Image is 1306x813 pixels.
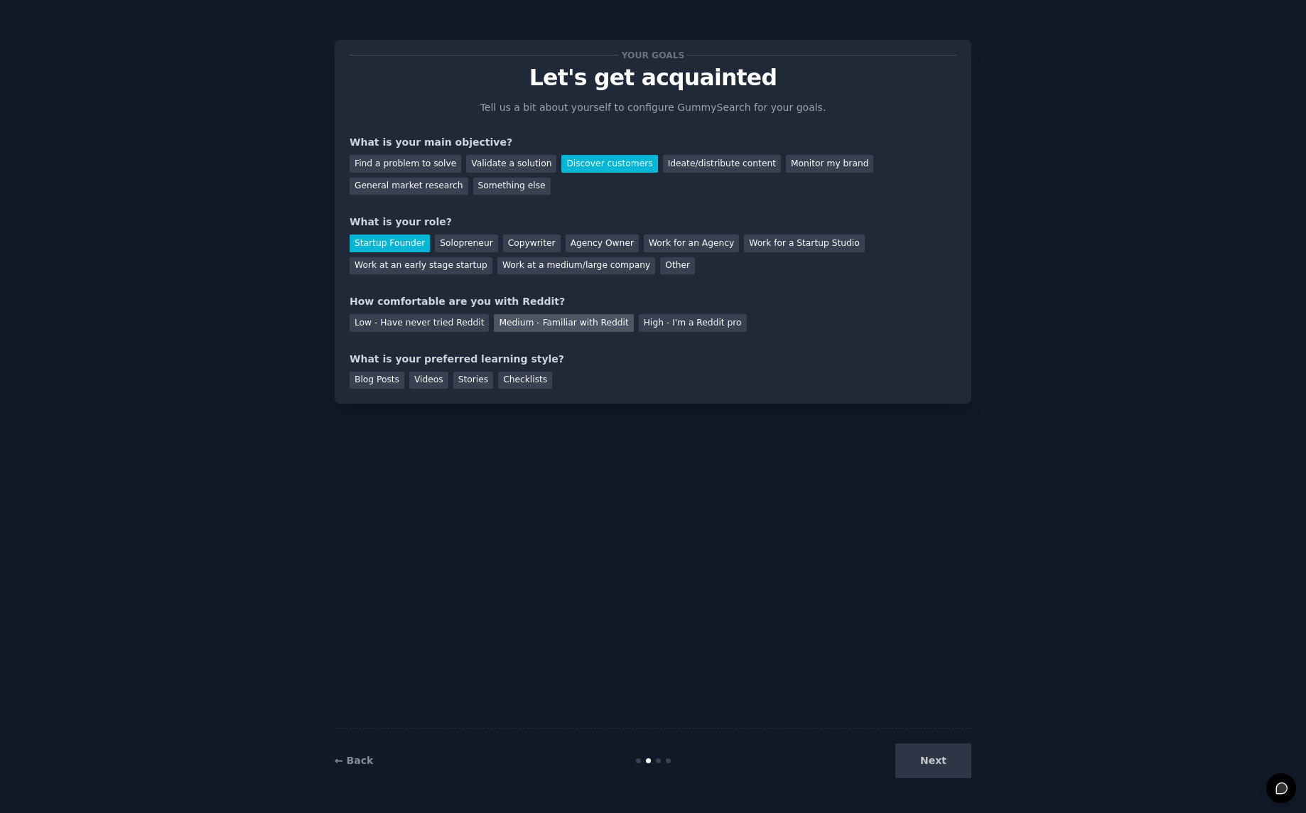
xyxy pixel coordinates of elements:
[494,314,633,332] div: Medium - Familiar with Reddit
[644,235,739,252] div: Work for an Agency
[466,155,556,173] div: Validate a solution
[350,294,956,309] div: How comfortable are you with Reddit?
[350,215,956,230] div: What is your role?
[350,178,468,195] div: General market research
[474,100,832,115] p: Tell us a bit about yourself to configure GummySearch for your goals.
[350,235,430,252] div: Startup Founder
[639,314,747,332] div: High - I'm a Reddit pro
[435,235,497,252] div: Solopreneur
[497,257,655,275] div: Work at a medium/large company
[335,755,373,766] a: ← Back
[350,352,956,367] div: What is your preferred learning style?
[350,135,956,150] div: What is your main objective?
[566,235,639,252] div: Agency Owner
[561,155,657,173] div: Discover customers
[350,65,956,90] p: Let's get acquainted
[503,235,561,252] div: Copywriter
[409,372,448,389] div: Videos
[663,155,781,173] div: Ideate/distribute content
[350,155,461,173] div: Find a problem to solve
[473,178,551,195] div: Something else
[498,372,552,389] div: Checklists
[660,257,695,275] div: Other
[786,155,873,173] div: Monitor my brand
[350,314,489,332] div: Low - Have never tried Reddit
[350,372,404,389] div: Blog Posts
[350,257,492,275] div: Work at an early stage startup
[744,235,864,252] div: Work for a Startup Studio
[453,372,493,389] div: Stories
[619,48,687,63] span: Your goals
